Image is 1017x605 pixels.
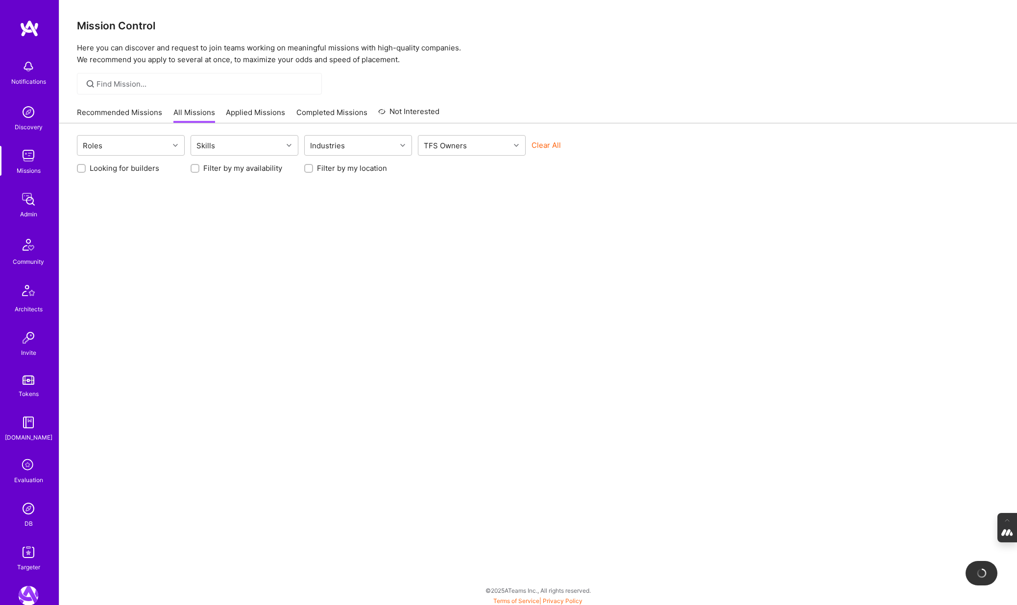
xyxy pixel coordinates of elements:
[543,597,582,605] a: Privacy Policy
[296,107,367,123] a: Completed Missions
[59,578,1017,603] div: © 2025 ATeams Inc., All rights reserved.
[19,146,38,165] img: teamwork
[80,139,105,153] div: Roles
[11,76,46,87] div: Notifications
[19,456,38,475] i: icon SelectionTeam
[19,389,39,399] div: Tokens
[97,79,315,89] input: Find Mission...
[19,189,38,209] img: admin teamwork
[17,280,40,304] img: Architects
[14,475,43,485] div: Evaluation
[23,375,34,385] img: tokens
[173,107,215,123] a: All Missions
[287,143,291,148] i: icon Chevron
[514,143,519,148] i: icon Chevron
[378,106,439,123] a: Not Interested
[19,102,38,122] img: discovery
[5,432,52,442] div: [DOMAIN_NAME]
[203,163,282,173] label: Filter by my availability
[20,20,39,37] img: logo
[317,163,387,173] label: Filter by my location
[308,139,347,153] div: Industries
[77,42,999,66] p: Here you can discover and request to join teams working on meaningful missions with high-quality ...
[20,209,37,219] div: Admin
[19,542,38,562] img: Skill Targeter
[976,568,987,579] img: loading
[21,348,36,358] div: Invite
[15,122,43,132] div: Discovery
[90,163,159,173] label: Looking for builders
[493,597,539,605] a: Terms of Service
[17,165,41,176] div: Missions
[77,20,999,32] h3: Mission Control
[15,304,43,314] div: Architects
[173,143,178,148] i: icon Chevron
[19,328,38,348] img: Invite
[19,413,38,432] img: guide book
[77,107,162,123] a: Recommended Missions
[19,57,38,76] img: bell
[24,518,33,529] div: DB
[532,140,561,150] button: Clear All
[85,78,96,90] i: icon SearchGrey
[17,233,40,256] img: Community
[194,139,218,153] div: Skills
[493,597,582,605] span: |
[421,139,469,153] div: TFS Owners
[226,107,285,123] a: Applied Missions
[13,256,44,267] div: Community
[17,562,40,572] div: Targeter
[400,143,405,148] i: icon Chevron
[19,499,38,518] img: Admin Search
